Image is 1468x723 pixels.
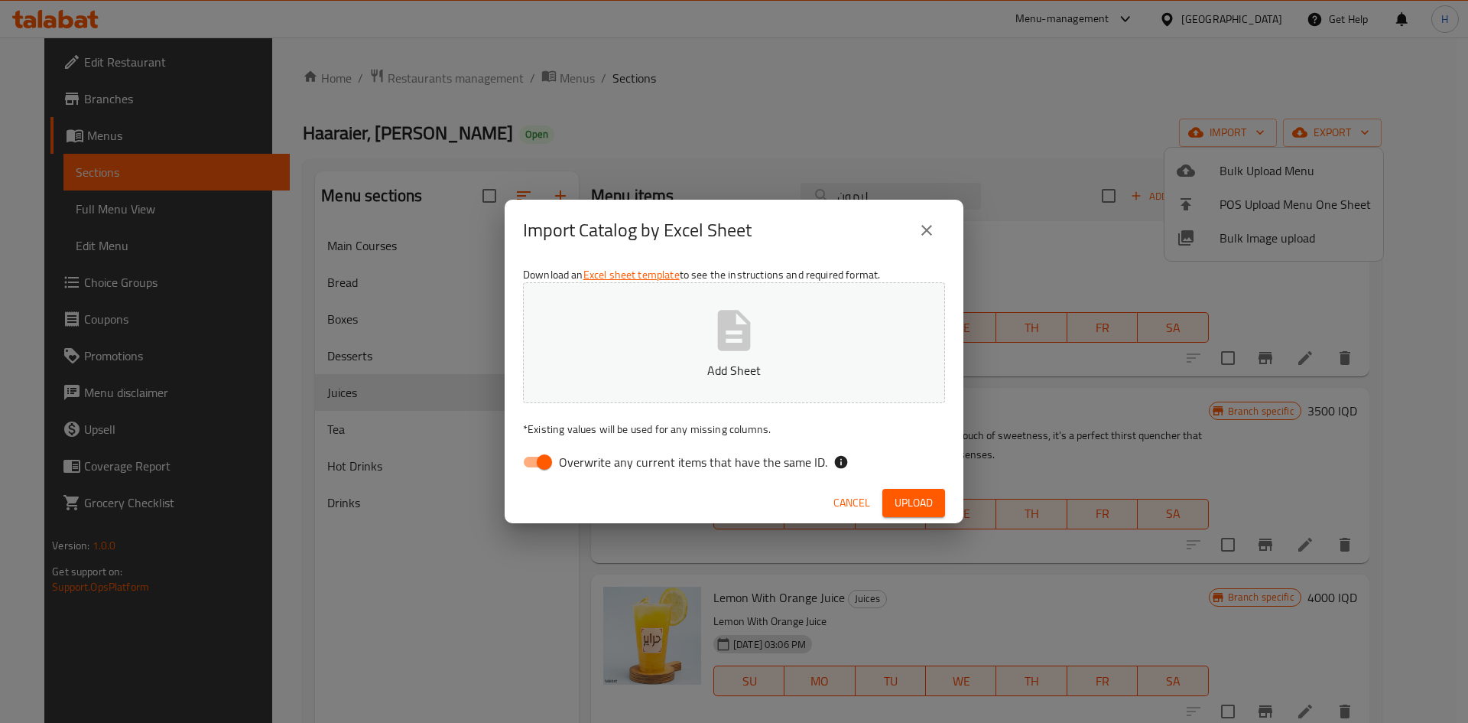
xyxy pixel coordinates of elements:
[583,265,680,285] a: Excel sheet template
[908,212,945,249] button: close
[895,493,933,513] span: Upload
[505,261,963,483] div: Download an to see the instructions and required format.
[523,422,945,437] p: Existing values will be used for any missing columns.
[833,493,870,513] span: Cancel
[827,489,876,517] button: Cancel
[833,454,849,470] svg: If the overwrite option isn't selected, then the items that match an existing ID will be ignored ...
[559,453,827,471] span: Overwrite any current items that have the same ID.
[882,489,945,517] button: Upload
[523,218,752,243] h2: Import Catalog by Excel Sheet
[523,282,945,403] button: Add Sheet
[547,361,921,379] p: Add Sheet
